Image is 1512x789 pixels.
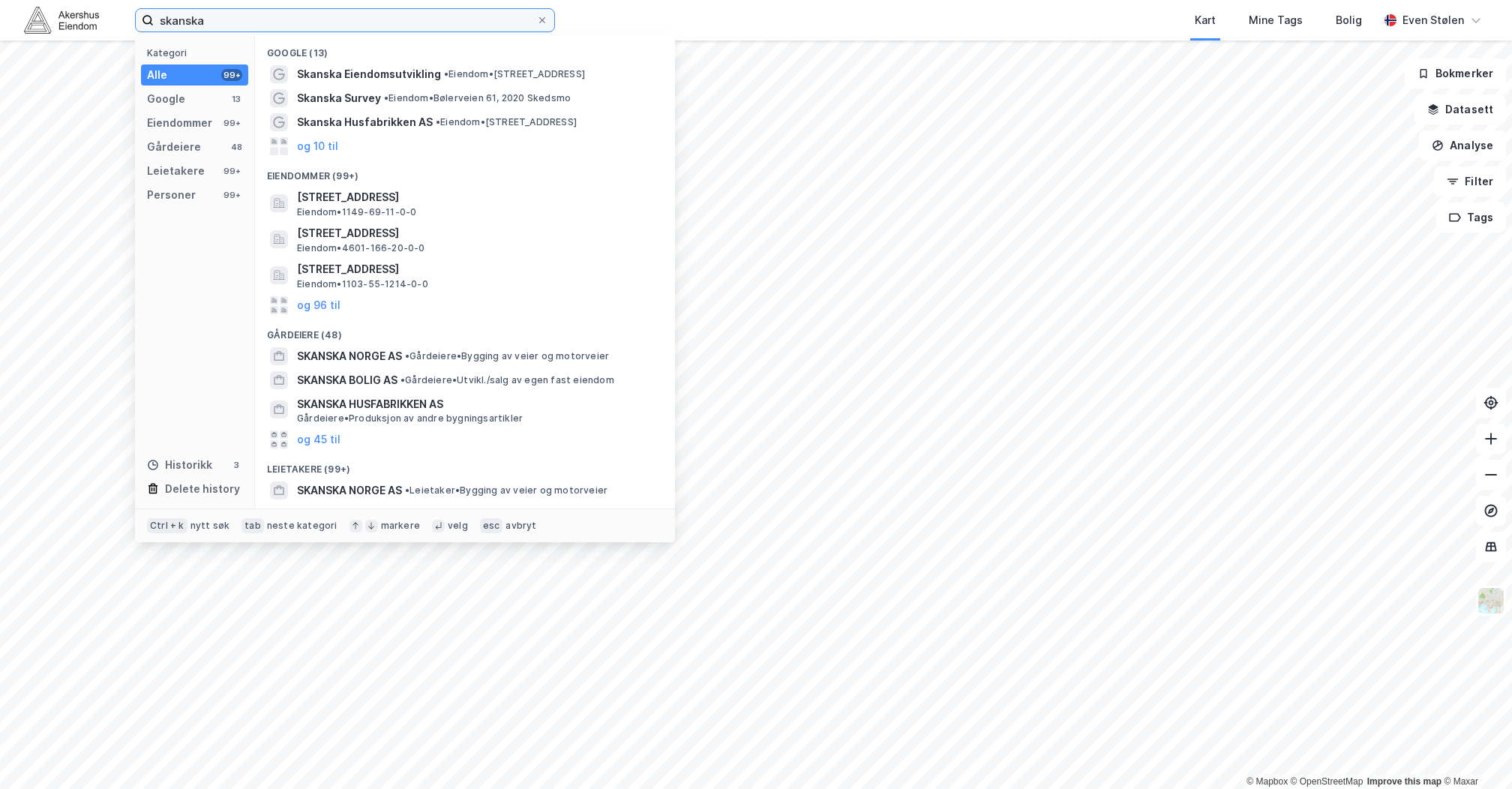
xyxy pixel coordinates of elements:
div: Kontrollprogram for chat [1437,717,1512,789]
button: Bokmerker [1405,58,1506,88]
div: 99+ [221,165,242,177]
span: Skanska Eiendomsutvikling [297,65,441,83]
a: Improve this map [1367,776,1441,787]
div: 48 [230,141,242,153]
div: velg [448,520,468,532]
div: Gårdeiere [147,138,201,156]
span: SKANSKA NORGE AS [297,347,402,365]
span: [STREET_ADDRESS] [297,260,657,278]
span: • [405,484,409,496]
div: 99+ [221,189,242,201]
div: esc [480,518,503,533]
div: Alle [147,66,167,84]
div: markere [381,520,420,532]
span: • [400,374,405,385]
span: [STREET_ADDRESS] [297,224,657,242]
span: Gårdeiere • Bygging av veier og motorveier [405,350,609,362]
span: • [384,92,388,103]
div: Eiendommer (99+) [255,158,675,185]
span: Skanska Survey [297,89,381,107]
span: • [444,68,448,79]
span: Skanska Husfabrikken AS [297,113,433,131]
input: Søk på adresse, matrikkel, gårdeiere, leietakere eller personer [154,9,536,31]
span: Eiendom • 1103-55-1214-0-0 [297,278,428,290]
div: Leietakere (99+) [255,451,675,478]
div: avbryt [505,520,536,532]
div: 99+ [221,69,242,81]
img: Z [1477,586,1505,615]
div: 99+ [221,117,242,129]
span: SKANSKA NORGE AS [297,481,402,499]
div: neste kategori [267,520,337,532]
span: Eiendom • 1149-69-11-0-0 [297,206,416,218]
span: Gårdeiere • Produksjon av andre bygningsartikler [297,412,523,424]
span: • [436,116,440,127]
div: 3 [230,459,242,471]
div: Eiendommer [147,114,212,132]
button: og 45 til [297,430,340,448]
button: Tags [1436,202,1506,232]
div: Google (13) [255,35,675,62]
div: Personer [147,186,196,204]
span: Eiendom • 4601-166-20-0-0 [297,242,425,254]
button: og 96 til [297,296,340,314]
img: akershus-eiendom-logo.9091f326c980b4bce74ccdd9f866810c.svg [24,7,99,33]
div: Mine Tags [1249,11,1303,29]
div: nytt søk [190,520,230,532]
div: Kart [1195,11,1216,29]
a: Mapbox [1246,776,1288,787]
span: SKANSKA BOLIG AS [297,371,397,389]
span: Eiendom • Bølerveien 61, 2020 Skedsmo [384,92,571,104]
div: Leietakere [147,162,205,180]
span: Leietaker • Bygging av veier og motorveier [405,484,607,496]
span: Eiendom • [STREET_ADDRESS] [436,116,577,128]
span: Eiendom • [STREET_ADDRESS] [444,68,585,80]
span: [STREET_ADDRESS] [297,188,657,206]
button: Filter [1434,166,1506,196]
div: Historikk [147,456,212,474]
button: Datasett [1414,94,1506,124]
div: 13 [230,93,242,105]
span: Gårdeiere • Utvikl./salg av egen fast eiendom [400,374,614,386]
div: Gårdeiere (48) [255,317,675,344]
div: Even Stølen [1402,11,1464,29]
div: Ctrl + k [147,518,187,533]
a: OpenStreetMap [1291,776,1363,787]
div: Kategori [147,47,248,58]
span: • [405,350,409,361]
span: SKANSKA HUSFABRIKKEN AS [297,505,657,523]
div: tab [241,518,264,533]
iframe: Chat Widget [1437,717,1512,789]
div: Google [147,90,185,108]
span: SKANSKA HUSFABRIKKEN AS [297,395,657,413]
div: Bolig [1336,11,1362,29]
button: og 10 til [297,137,338,155]
button: Analyse [1419,130,1506,160]
div: Delete history [165,480,240,498]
